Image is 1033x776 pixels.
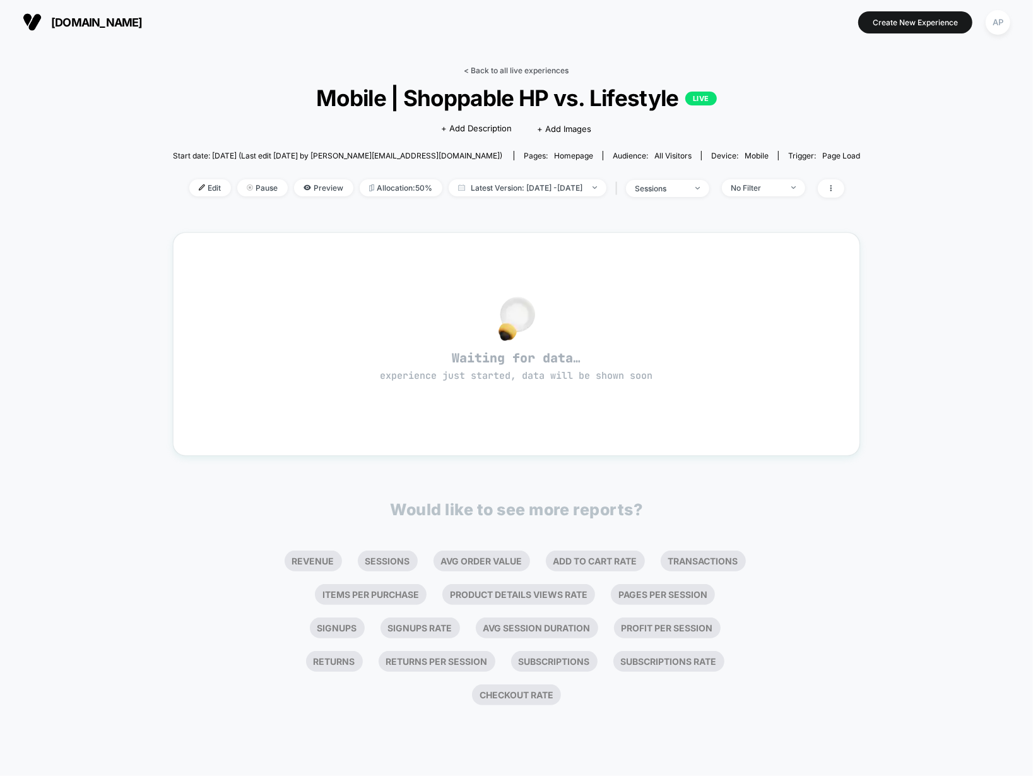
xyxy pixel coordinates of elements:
span: + Add Description [442,122,512,135]
span: Latest Version: [DATE] - [DATE] [449,179,606,196]
span: Edit [189,179,231,196]
li: Profit Per Session [614,618,721,638]
span: Start date: [DATE] (Last edit [DATE] by [PERSON_NAME][EMAIL_ADDRESS][DOMAIN_NAME]) [173,151,502,160]
li: Returns Per Session [379,651,495,672]
img: no_data [499,297,535,341]
button: AP [982,9,1014,35]
img: rebalance [369,184,374,191]
p: Would like to see more reports? [391,500,643,519]
span: Page Load [822,151,860,160]
img: Visually logo [23,13,42,32]
li: Transactions [661,551,746,571]
span: Waiting for data… [196,350,837,383]
span: All Visitors [654,151,692,160]
li: Avg Session Duration [476,618,598,638]
a: < Back to all live experiences [464,66,569,75]
li: Returns [306,651,363,672]
span: Device: [701,151,778,160]
li: Subscriptions [511,651,598,672]
span: + Add Images [538,124,592,134]
span: mobile [745,151,769,160]
li: Sessions [358,551,418,571]
li: Avg Order Value [434,551,530,571]
p: LIVE [685,92,717,105]
img: calendar [458,184,465,191]
div: No Filter [731,183,782,193]
span: | [613,179,626,198]
img: end [695,187,700,189]
img: end [791,186,796,189]
li: Signups [310,618,365,638]
li: Add To Cart Rate [546,551,645,571]
div: Audience: [613,151,692,160]
span: Allocation: 50% [360,179,442,196]
span: Pause [237,179,288,196]
div: Trigger: [788,151,860,160]
span: [DOMAIN_NAME] [51,16,143,29]
li: Items Per Purchase [315,584,427,605]
button: [DOMAIN_NAME] [19,12,146,32]
li: Checkout Rate [472,684,561,705]
img: edit [199,184,205,191]
button: Create New Experience [858,11,972,33]
span: Preview [294,179,353,196]
li: Signups Rate [381,618,460,638]
li: Revenue [285,551,342,571]
span: experience just started, data will be shown soon [381,369,653,382]
div: AP [986,10,1010,35]
span: homepage [554,151,593,160]
span: Mobile | Shoppable HP vs. Lifestyle [208,85,826,111]
div: sessions [635,184,686,193]
img: end [247,184,253,191]
li: Product Details Views Rate [442,584,595,605]
li: Subscriptions Rate [613,651,724,672]
li: Pages Per Session [611,584,715,605]
div: Pages: [524,151,593,160]
img: end [593,186,597,189]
